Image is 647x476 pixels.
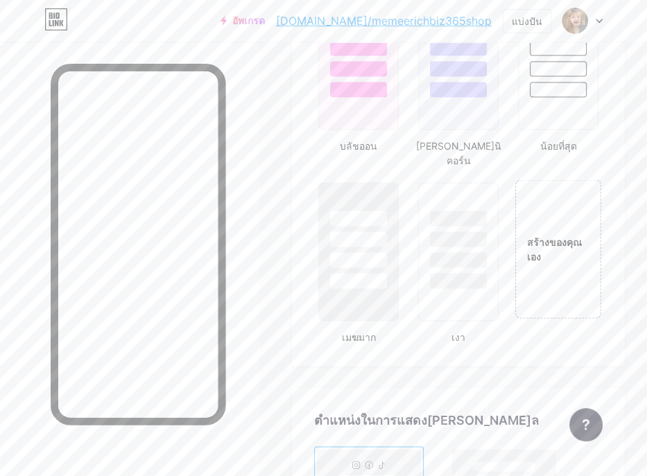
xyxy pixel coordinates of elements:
a: [DOMAIN_NAME]/memeerichbiz365shop [276,12,492,29]
font: เงา [451,330,465,342]
font: [PERSON_NAME]นิคอร์น [416,139,501,166]
font: น้อยที่สุด [540,139,577,151]
font: บลัชออน [340,139,377,151]
font: ตำแหน่งในการแสดง[PERSON_NAME]ล [314,412,539,427]
font: เมฆมาก [342,330,376,342]
img: memeerichbiz365shop [562,8,588,34]
font: อัพเกรด [232,15,265,26]
font: สร้างของคุณเอง [527,236,582,262]
font: แบ่งปัน [512,15,542,27]
font: [DOMAIN_NAME]/memeerichbiz365shop [276,14,492,28]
